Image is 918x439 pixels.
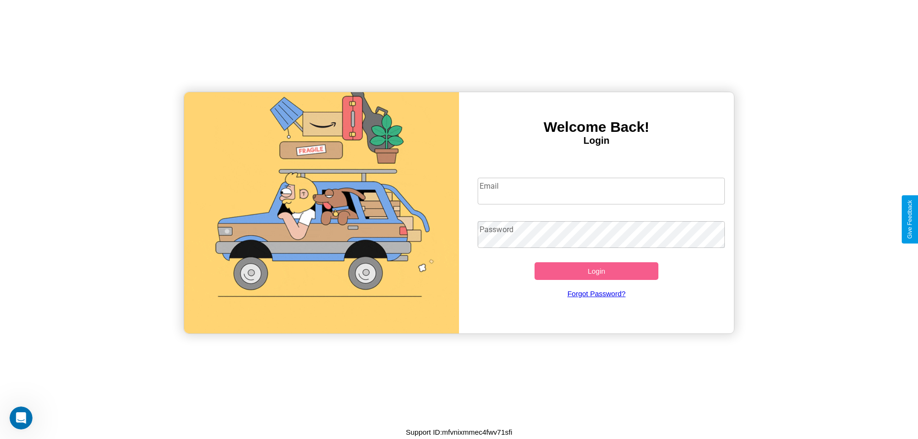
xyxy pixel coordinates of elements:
[184,92,459,333] img: gif
[473,280,721,307] a: Forgot Password?
[10,407,33,429] iframe: Intercom live chat
[459,119,734,135] h3: Welcome Back!
[907,200,913,239] div: Give Feedback
[535,262,658,280] button: Login
[406,426,513,439] p: Support ID: mfvnixmmec4fwv71sfi
[459,135,734,146] h4: Login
